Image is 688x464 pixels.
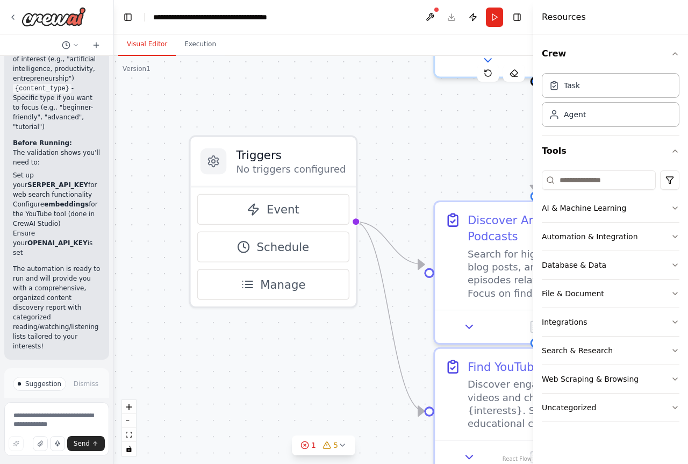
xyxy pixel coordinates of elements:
[13,170,101,199] li: Set up your for web search functionality
[118,33,176,56] button: Visual Editor
[88,39,105,52] button: Start a new chat
[433,201,637,345] div: Discover Articles and PodcastsSearch for high-quality articles, blog posts, and podcast episodes ...
[333,440,338,451] span: 5
[354,213,424,273] g: Edge from triggers to c34eac18-4ba9-4189-a57c-aab8a844a7e3
[542,69,679,135] div: Crew
[542,365,679,393] button: Web Scraping & Browsing
[468,378,626,430] div: Discover engaging YouTube videos and channels focused on {interests}. Search for educational cont...
[542,251,679,279] button: Database & Data
[74,439,90,448] span: Send
[13,139,72,147] strong: Before Running:
[120,10,135,25] button: Hide left sidebar
[542,223,679,251] button: Automation & Integration
[13,229,101,258] li: Ensure your is set
[50,436,65,451] button: Click to speak your automation idea
[153,12,274,23] nav: breadcrumb
[542,394,679,422] button: Uncategorized
[542,166,679,431] div: Tools
[311,440,316,451] span: 1
[189,135,357,308] div: TriggersNo triggers configuredEventScheduleManage
[542,402,596,413] div: Uncategorized
[13,264,101,351] p: The automation is ready to run and will provide you with a comprehensive, organized content disco...
[122,428,136,442] button: fit view
[542,345,613,356] div: Search & Research
[542,39,679,69] button: Crew
[527,70,543,191] g: Edge from c2cc40d6-f27e-4203-be2e-7d29719fd361 to c34eac18-4ba9-4189-a57c-aab8a844a7e3
[468,212,626,245] div: Discover Articles and Podcasts
[292,436,355,455] button: 15
[122,414,136,428] button: zoom out
[71,379,101,389] button: Dismiss
[542,308,679,336] button: Integrations
[27,239,88,247] strong: OPENAI_API_KEY
[197,194,349,225] button: Event
[197,231,349,262] button: Schedule
[13,84,71,94] code: {content_type}
[236,147,346,163] h3: Triggers
[13,199,101,229] li: Configure for the YouTube tool (done in CrewAI Studio)
[122,442,136,456] button: toggle interactivity
[123,65,150,73] div: Version 1
[468,359,583,375] div: Find YouTube Videos
[542,288,604,299] div: File & Document
[21,7,86,26] img: Logo
[542,337,679,365] button: Search & Research
[9,436,24,451] button: Improve this prompt
[542,231,638,242] div: Automation & Integration
[542,136,679,166] button: Tools
[354,213,424,419] g: Edge from triggers to 90d645b4-9237-47e4-a428-7a42ae7f89c1
[542,260,606,270] div: Database & Data
[542,203,626,213] div: AI & Machine Learning
[503,456,532,462] a: React Flow attribution
[542,194,679,222] button: AI & Machine Learning
[260,276,305,292] span: Manage
[44,201,89,208] strong: embeddings
[236,163,346,176] p: No triggers configured
[33,436,48,451] button: Upload files
[542,280,679,308] button: File & Document
[13,83,101,132] li: - Specific type if you want to focus (e.g., "beginner-friendly", "advanced", "tutorial")
[176,33,225,56] button: Execution
[122,400,136,456] div: React Flow controls
[564,80,580,91] div: Task
[564,109,586,120] div: Agent
[58,39,83,52] button: Switch to previous chat
[13,397,101,423] p: I have some suggestions to help you move forward with your automation.
[501,317,570,337] button: No output available
[25,380,61,388] span: Suggestion
[468,248,626,300] div: Search for high-quality articles, blog posts, and podcast episodes related to {interests}. Focus ...
[542,374,639,384] div: Web Scraping & Browsing
[122,400,136,414] button: zoom in
[27,181,88,189] strong: SERPER_API_KEY
[67,436,105,451] button: Send
[13,148,101,167] p: The validation shows you'll need to:
[257,239,310,255] span: Schedule
[13,45,101,83] li: - Your topics of interest (e.g., "artificial intelligence, productivity, entrepreneurship")
[197,269,349,300] button: Manage
[542,11,586,24] h4: Resources
[267,201,299,217] span: Event
[542,317,587,327] div: Integrations
[510,10,525,25] button: Hide right sidebar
